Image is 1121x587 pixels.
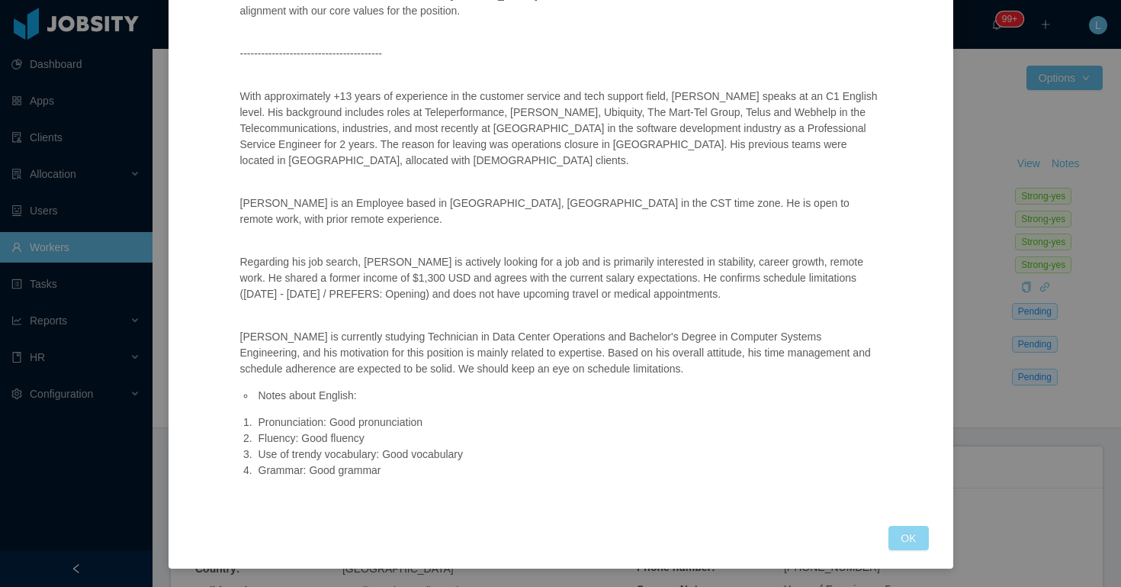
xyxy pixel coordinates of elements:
[240,46,881,62] p: ----------------------------------------
[255,463,881,479] li: Grammar: Good grammar
[240,195,881,227] p: [PERSON_NAME] is an Employee based in [GEOGRAPHIC_DATA], [GEOGRAPHIC_DATA] in the CST time zone. ...
[240,329,881,377] p: [PERSON_NAME] is currently studying Technician in Data Center Operations and Bachelor's Degree in...
[888,526,928,550] button: OK
[255,414,881,431] li: Pronunciation: Good pronunciation
[255,431,881,447] li: Fluency: Good fluency
[240,254,881,302] p: Regarding his job search, [PERSON_NAME] is actively looking for a job and is primarily interested...
[255,447,881,463] li: Use of trendy vocabulary: Good vocabulary
[255,388,881,404] li: Notes about English:
[240,89,881,169] p: With approximately +13 years of experience in the customer service and tech support field, [PERSO...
